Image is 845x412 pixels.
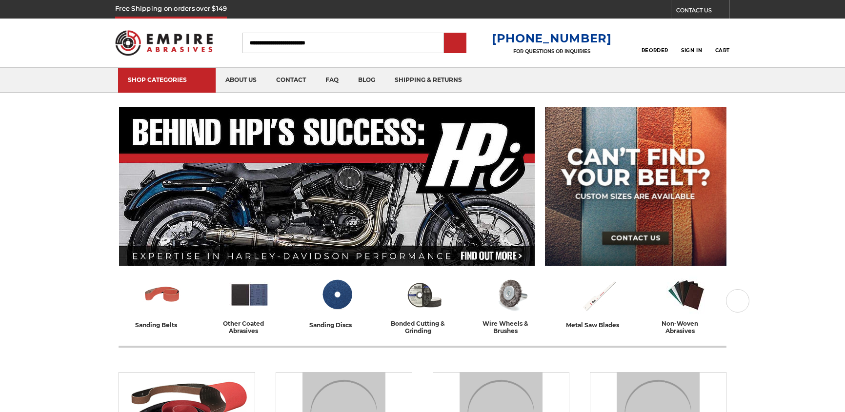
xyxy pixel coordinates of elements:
[142,275,182,315] img: Sanding Belts
[492,31,612,45] a: [PHONE_NUMBER]
[676,5,729,19] a: CONTACT US
[545,107,726,266] img: promo banner for custom belts.
[385,68,472,93] a: shipping & returns
[491,275,532,315] img: Wire Wheels & Brushes
[128,76,206,83] div: SHOP CATEGORIES
[492,48,612,55] p: FOR QUESTIONS OR INQUIRIES
[348,68,385,93] a: blog
[119,107,535,266] img: Banner for an interview featuring Horsepower Inc who makes Harley performance upgrades featured o...
[115,24,213,62] img: Empire Abrasives
[122,275,202,330] a: sanding belts
[229,275,270,315] img: Other Coated Abrasives
[297,275,377,330] a: sanding discs
[210,275,289,334] a: other coated abrasives
[404,275,444,315] img: Bonded Cutting & Grinding
[715,47,730,54] span: Cart
[216,68,266,93] a: about us
[210,320,289,334] div: other coated abrasives
[666,275,706,315] img: Non-woven Abrasives
[681,47,702,54] span: Sign In
[309,320,364,330] div: sanding discs
[317,275,357,315] img: Sanding Discs
[472,275,551,334] a: wire wheels & brushes
[642,47,668,54] span: Reorder
[559,275,639,330] a: metal saw blades
[445,34,465,53] input: Submit
[384,320,464,334] div: bonded cutting & grinding
[579,275,619,315] img: Metal Saw Blades
[316,68,348,93] a: faq
[646,275,726,334] a: non-woven abrasives
[646,320,726,334] div: non-woven abrasives
[472,320,551,334] div: wire wheels & brushes
[266,68,316,93] a: contact
[384,275,464,334] a: bonded cutting & grinding
[566,320,632,330] div: metal saw blades
[135,320,190,330] div: sanding belts
[726,289,749,313] button: Next
[642,32,668,53] a: Reorder
[715,32,730,54] a: Cart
